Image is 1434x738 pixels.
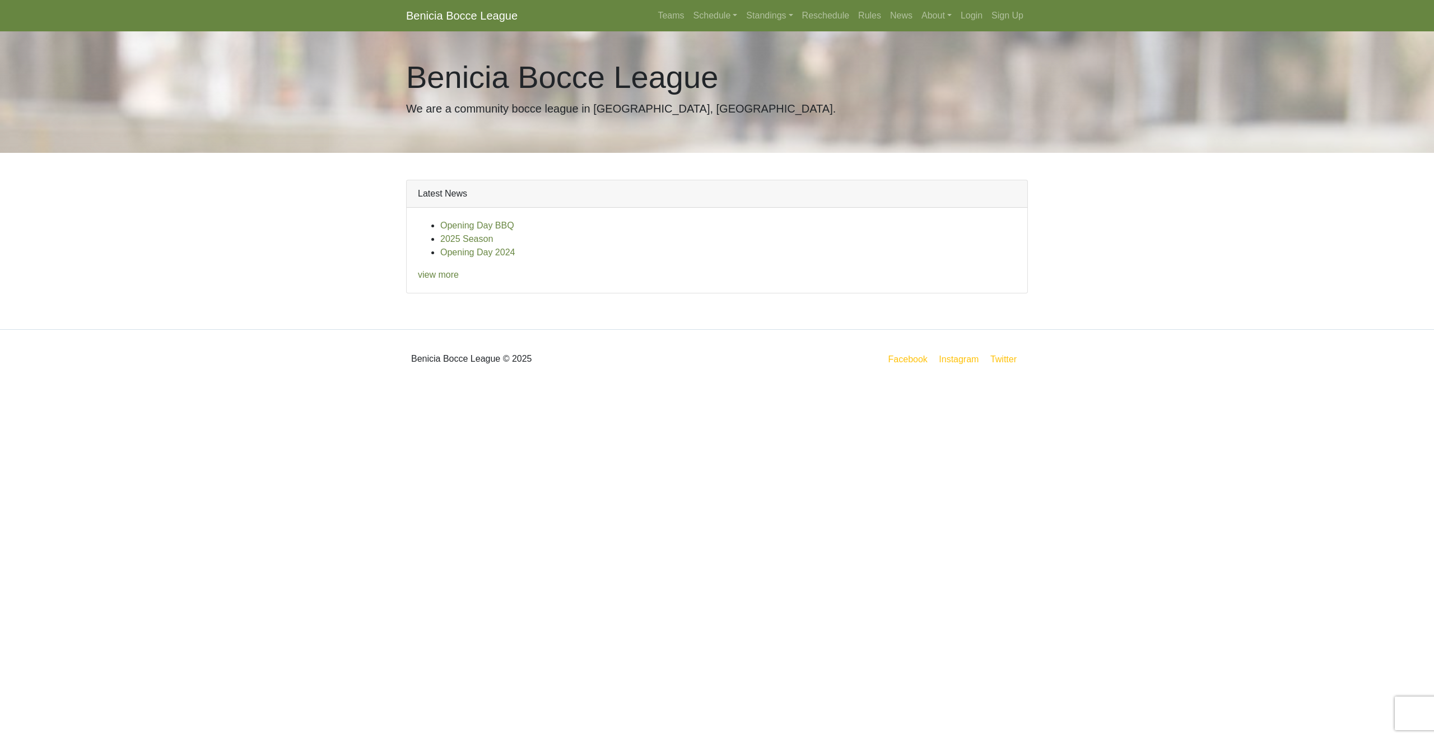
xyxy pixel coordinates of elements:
a: Sign Up [987,4,1028,27]
a: Schedule [689,4,742,27]
h1: Benicia Bocce League [406,58,1028,96]
a: About [917,4,956,27]
a: Instagram [937,352,981,366]
a: Opening Day BBQ [440,221,514,230]
p: We are a community bocce league in [GEOGRAPHIC_DATA], [GEOGRAPHIC_DATA]. [406,100,1028,117]
a: 2025 Season [440,234,493,244]
div: Latest News [407,180,1027,208]
a: Facebook [886,352,930,366]
a: Benicia Bocce League [406,4,518,27]
a: Opening Day 2024 [440,247,515,257]
a: Reschedule [798,4,854,27]
a: Rules [854,4,886,27]
a: view more [418,270,459,279]
a: Login [956,4,987,27]
a: News [886,4,917,27]
a: Standings [742,4,797,27]
a: Twitter [988,352,1026,366]
a: Teams [653,4,688,27]
div: Benicia Bocce League © 2025 [398,339,717,379]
